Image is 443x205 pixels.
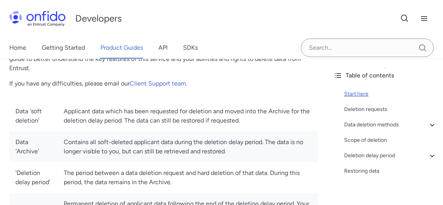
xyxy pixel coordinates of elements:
[75,12,122,25] h1: Developers
[100,37,143,59] a: Product Guides
[183,37,198,59] a: SDKs
[9,11,66,26] img: Onfido Logo
[42,37,85,59] a: Getting Started
[130,80,186,87] a: Client Support team
[58,131,318,162] td: Contains all soft-deleted applicant data during the deletion delay period. The data is no longer ...
[58,101,318,131] td: Applicant data which has been requested for deletion and moved into the Archive for the deletion ...
[58,162,318,193] td: The period between a data deletion request and hard deletion of that data. During this period, th...
[344,89,437,99] a: Start here
[414,9,434,28] button: Open navigation menu button
[419,14,429,23] svg: Open navigation menu button
[9,131,58,162] td: Data 'Archive'
[344,136,437,145] a: Scope of deletion
[344,105,437,114] a: Deletion requests
[9,37,26,59] a: Home
[344,120,437,129] a: Data deletion methods
[301,39,434,57] input: Onfido search input field
[9,79,318,88] p: If you have any difficulties, please email our .
[158,37,168,59] a: API
[344,151,437,160] a: Deletion delay period
[395,9,414,28] button: Open search button
[344,166,437,176] a: Restoring data
[333,71,437,80] div: Table of contents
[9,162,58,193] td: 'Deletion delay period'
[400,14,409,23] svg: Open search button
[9,101,58,131] td: Data 'soft deletion'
